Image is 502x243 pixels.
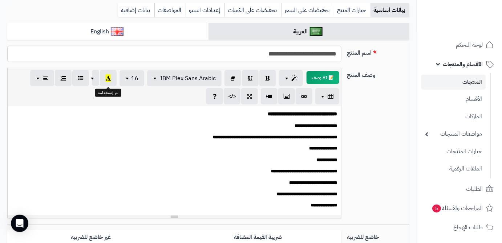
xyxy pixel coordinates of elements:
[131,74,138,83] span: 16
[111,27,124,36] img: English
[421,75,486,90] a: المنتجات
[154,3,186,17] a: المواصفات
[224,3,281,17] a: تخفيضات على الكميات
[7,23,209,41] a: English
[95,89,121,97] div: تم إستخدامه
[421,91,486,107] a: الأقسام
[310,27,323,36] img: العربية
[466,184,483,194] span: الطلبات
[209,23,410,41] a: العربية
[453,222,483,232] span: طلبات الإرجاع
[344,230,412,242] label: خاضع للضريبة
[421,219,498,236] a: طلبات الإرجاع
[11,215,28,232] div: Open Intercom Messenger
[160,74,216,83] span: IBM Plex Sans Arabic
[421,144,486,159] a: خيارات المنتجات
[371,3,409,17] a: بيانات أساسية
[307,71,339,84] button: 📝 AI وصف
[344,46,412,57] label: اسم المنتج
[421,109,486,124] a: الماركات
[147,70,222,86] button: IBM Plex Sans Arabic
[120,70,144,86] button: 16
[432,204,441,212] span: 5
[334,3,371,17] a: خيارات المنتج
[281,3,334,17] a: تخفيضات على السعر
[344,68,412,79] label: وصف المنتج
[186,3,224,17] a: إعدادات السيو
[432,203,483,213] span: المراجعات والأسئلة
[118,3,154,17] a: بيانات إضافية
[453,18,495,33] img: logo-2.png
[421,199,498,217] a: المراجعات والأسئلة5
[421,36,498,54] a: لوحة التحكم
[456,40,483,50] span: لوحة التحكم
[443,59,483,69] span: الأقسام والمنتجات
[421,180,498,198] a: الطلبات
[421,161,486,177] a: الملفات الرقمية
[421,126,486,142] a: مواصفات المنتجات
